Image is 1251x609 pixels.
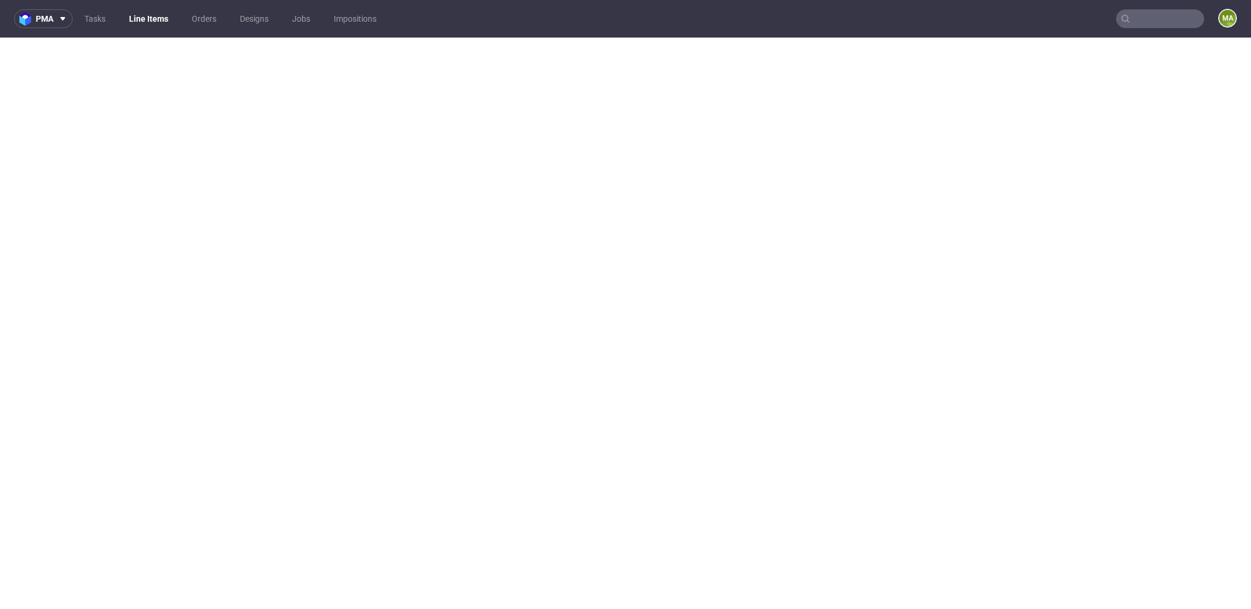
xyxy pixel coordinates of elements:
a: Designs [233,9,276,28]
img: logo [19,12,36,26]
a: Impositions [327,9,384,28]
figcaption: ma [1219,10,1236,26]
a: Line Items [122,9,175,28]
a: Jobs [285,9,317,28]
a: Orders [185,9,223,28]
a: Tasks [77,9,113,28]
button: pma [14,9,73,28]
span: pma [36,15,53,23]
